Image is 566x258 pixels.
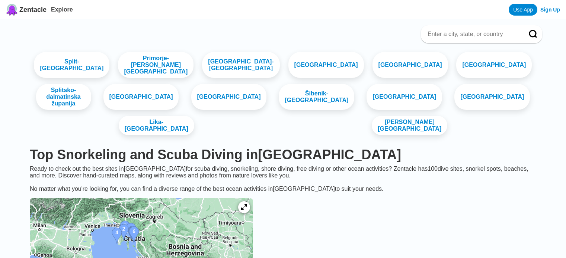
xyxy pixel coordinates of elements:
span: Zentacle [19,6,47,14]
a: [GEOGRAPHIC_DATA] [454,84,530,110]
a: Šibenik-[GEOGRAPHIC_DATA] [279,84,354,110]
a: Primorje-[PERSON_NAME] [GEOGRAPHIC_DATA] [118,52,194,78]
a: Splitsko-dalmatinska županija [36,84,91,110]
a: [GEOGRAPHIC_DATA]-[GEOGRAPHIC_DATA] [202,52,279,78]
input: Enter a city, state, or country [427,30,518,38]
a: [GEOGRAPHIC_DATA] [288,52,364,78]
a: [PERSON_NAME][GEOGRAPHIC_DATA] [372,116,447,135]
a: Sign Up [540,7,560,13]
a: Zentacle logoZentacle [6,4,47,16]
a: [GEOGRAPHIC_DATA] [103,84,179,110]
h1: Top Snorkeling and Scuba Diving in [GEOGRAPHIC_DATA] [30,147,536,163]
a: Lika-[GEOGRAPHIC_DATA] [119,116,194,135]
a: [GEOGRAPHIC_DATA] [456,52,532,78]
a: Use App [509,4,537,16]
a: Explore [51,6,73,13]
img: Zentacle logo [6,4,18,16]
a: [GEOGRAPHIC_DATA] [367,84,442,110]
a: [GEOGRAPHIC_DATA] [191,84,267,110]
div: Ready to check out the best sites in [GEOGRAPHIC_DATA] for scuba diving, snorkeling, shore diving... [24,166,542,192]
a: Split-[GEOGRAPHIC_DATA] [34,52,109,78]
a: [GEOGRAPHIC_DATA] [372,52,448,78]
